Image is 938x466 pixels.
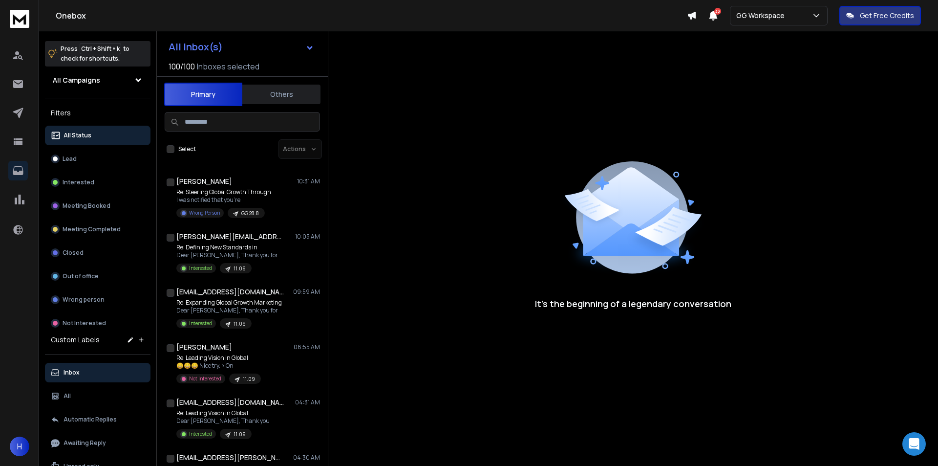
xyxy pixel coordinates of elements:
[293,288,320,296] p: 09:59 AM
[294,343,320,351] p: 06:55 AM
[295,233,320,241] p: 10:05 AM
[189,320,212,327] p: Interested
[63,178,94,186] p: Interested
[80,43,121,54] span: Ctrl + Shift + k
[64,392,71,400] p: All
[197,61,259,72] h3: Inboxes selected
[45,243,150,263] button: Closed
[176,177,232,186] h1: [PERSON_NAME]
[176,307,282,314] p: Dear [PERSON_NAME], Thank you for
[45,363,150,382] button: Inbox
[234,265,246,272] p: 11.09
[53,75,100,85] h1: All Campaigns
[169,42,223,52] h1: All Inbox(s)
[45,126,150,145] button: All Status
[189,209,220,217] p: Wrong Person
[176,398,284,407] h1: [EMAIL_ADDRESS][DOMAIN_NAME]
[45,220,150,239] button: Meeting Completed
[45,196,150,216] button: Meeting Booked
[241,210,259,217] p: GG 28.8
[176,342,232,352] h1: [PERSON_NAME]
[56,10,687,22] h1: Onebox
[10,437,29,456] button: H
[176,251,278,259] p: Dear [PERSON_NAME], Thank you for
[45,386,150,406] button: All
[176,196,271,204] p: I was notified that you're
[234,320,246,328] p: 11.09
[45,149,150,169] button: Lead
[45,70,150,90] button: All Campaigns
[176,453,284,463] h1: [EMAIL_ADDRESS][PERSON_NAME][DOMAIN_NAME]
[176,409,270,417] p: Re: Leading Vision in Global
[297,178,320,185] p: 10:31 AM
[45,290,150,310] button: Wrong person
[63,272,99,280] p: Out of office
[63,225,121,233] p: Meeting Completed
[45,313,150,333] button: Not Interested
[63,319,106,327] p: Not Interested
[64,369,80,377] p: Inbox
[176,244,278,251] p: Re: Defining New Standards in
[63,155,77,163] p: Lead
[45,266,150,286] button: Out of office
[64,132,91,139] p: All Status
[178,145,196,153] label: Select
[242,84,320,105] button: Others
[63,296,105,304] p: Wrong person
[161,37,322,57] button: All Inbox(s)
[189,375,221,382] p: Not Interested
[45,433,150,453] button: Awaiting Reply
[10,10,29,28] img: logo
[51,335,100,345] h3: Custom Labels
[293,454,320,462] p: 04:30 AM
[63,249,84,257] p: Closed
[176,287,284,297] h1: [EMAIL_ADDRESS][DOMAIN_NAME]
[714,8,721,15] span: 33
[45,410,150,429] button: Automatic Replies
[902,432,926,456] div: Open Intercom Messenger
[176,232,284,242] h1: [PERSON_NAME][EMAIL_ADDRESS][PERSON_NAME][DOMAIN_NAME]
[860,11,914,21] p: Get Free Credits
[234,431,246,438] p: 11.09
[45,173,150,192] button: Interested
[64,416,117,423] p: Automatic Replies
[63,202,110,210] p: Meeting Booked
[45,106,150,120] h3: Filters
[736,11,789,21] p: GG Workspace
[176,354,261,362] p: Re: Leading Vision in Global
[176,299,282,307] p: Re: Expanding Global Growth Marketing
[295,399,320,406] p: 04:31 AM
[61,44,129,64] p: Press to check for shortcuts.
[164,83,242,106] button: Primary
[176,362,261,370] p: 😄😄😄 Nice try. > On
[64,439,106,447] p: Awaiting Reply
[243,376,255,383] p: 11.09
[535,297,731,311] p: It’s the beginning of a legendary conversation
[189,265,212,272] p: Interested
[176,188,271,196] p: Re: Steering Global Growth Through
[169,61,195,72] span: 100 / 100
[189,430,212,438] p: Interested
[176,417,270,425] p: Dear [PERSON_NAME], Thank you
[839,6,921,25] button: Get Free Credits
